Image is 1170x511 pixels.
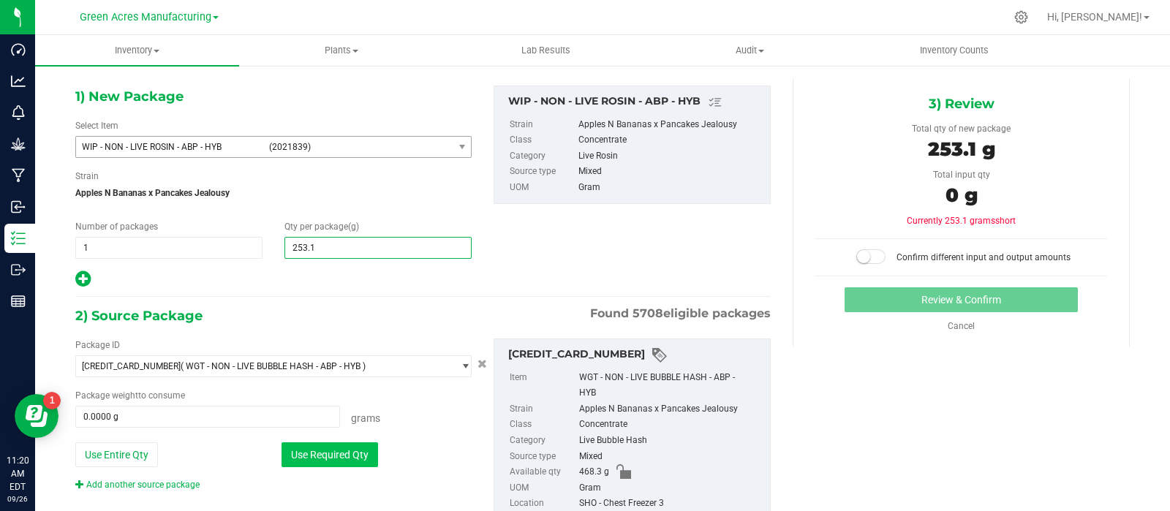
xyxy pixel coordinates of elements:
[11,200,26,214] inline-svg: Inbound
[351,412,380,424] span: Grams
[348,222,359,232] span: (g)
[900,44,1008,57] span: Inventory Counts
[933,170,990,180] span: Total input qty
[453,137,471,157] span: select
[633,306,663,320] span: 5708
[35,44,239,57] span: Inventory
[510,117,575,133] label: Strain
[510,449,576,465] label: Source type
[912,124,1011,134] span: Total qty of new package
[75,119,118,132] label: Select Item
[510,132,575,148] label: Class
[510,433,576,449] label: Category
[510,370,576,401] label: Item
[473,354,491,375] button: Cancel button
[510,417,576,433] label: Class
[579,464,609,480] span: 468.3 g
[11,42,26,57] inline-svg: Dashboard
[11,74,26,88] inline-svg: Analytics
[579,401,763,417] div: Apples N Bananas x Pancakes Jealousy
[7,493,29,504] p: 09/26
[852,35,1056,66] a: Inventory Counts
[444,35,648,66] a: Lab Results
[590,305,771,322] span: Found eligible packages
[11,137,26,151] inline-svg: Grow
[11,231,26,246] inline-svg: Inventory
[75,480,200,490] a: Add another source package
[75,390,185,401] span: Package to consume
[11,105,26,120] inline-svg: Monitoring
[579,449,763,465] div: Mixed
[76,238,262,258] input: 1
[75,442,158,467] button: Use Entire Qty
[845,287,1078,312] button: Review & Confirm
[35,35,239,66] a: Inventory
[76,406,339,427] input: 0.0000 g
[11,262,26,277] inline-svg: Outbound
[269,142,447,152] span: (2021839)
[82,142,260,152] span: WIP - NON - LIVE ROSIN - ABP - HYB
[80,11,211,23] span: Green Acres Manufacturing
[995,216,1016,226] span: short
[578,132,763,148] div: Concentrate
[112,390,138,401] span: weight
[948,321,975,331] a: Cancel
[75,222,158,232] span: Number of packages
[579,417,763,433] div: Concentrate
[508,94,763,111] div: WIP - NON - LIVE ROSIN - ABP - HYB
[578,148,763,164] div: Live Rosin
[510,464,576,480] label: Available qty
[946,183,978,207] span: 0 g
[648,35,852,66] a: Audit
[579,433,763,449] div: Live Bubble Hash
[239,35,443,66] a: Plants
[578,164,763,180] div: Mixed
[928,137,995,161] span: 253.1 g
[578,117,763,133] div: Apples N Bananas x Pancakes Jealousy
[1012,10,1030,24] div: Manage settings
[75,340,120,350] span: Package ID
[510,148,575,164] label: Category
[75,86,184,107] span: 1) New Package
[75,182,472,204] span: Apples N Bananas x Pancakes Jealousy
[897,252,1071,262] span: Confirm different input and output amounts
[510,480,576,496] label: UOM
[284,222,359,232] span: Qty per package
[579,480,763,496] div: Gram
[15,394,58,438] iframe: Resource center
[43,392,61,409] iframe: Resource center unread badge
[502,44,590,57] span: Lab Results
[508,347,763,364] div: 4433245392729356
[11,294,26,309] inline-svg: Reports
[510,180,575,196] label: UOM
[929,93,994,115] span: 3) Review
[75,305,203,327] span: 2) Source Package
[181,361,366,371] span: ( WGT - NON - LIVE BUBBLE HASH - ABP - HYB )
[82,361,181,371] span: [CREDIT_CARD_NUMBER]
[649,44,851,57] span: Audit
[510,164,575,180] label: Source type
[453,356,471,376] span: select
[907,216,1016,226] span: Currently 253.1 grams
[75,170,99,183] label: Strain
[1047,11,1142,23] span: Hi, [PERSON_NAME]!
[75,277,91,287] span: Add new output
[11,168,26,183] inline-svg: Manufacturing
[240,44,442,57] span: Plants
[510,401,576,417] label: Strain
[7,454,29,493] p: 11:20 AM EDT
[578,180,763,196] div: Gram
[282,442,378,467] button: Use Required Qty
[579,370,763,401] div: WGT - NON - LIVE BUBBLE HASH - ABP - HYB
